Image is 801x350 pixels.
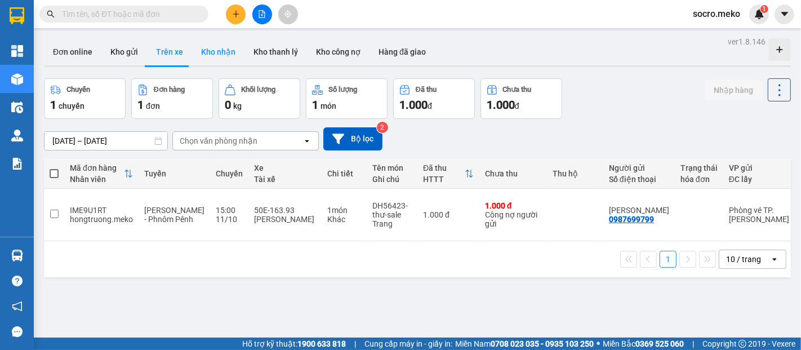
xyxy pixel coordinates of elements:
div: Khối lượng [241,86,275,94]
span: | [692,338,694,350]
span: 0 [225,98,231,112]
span: search [47,10,55,18]
div: Số điện thoại [609,175,669,184]
span: ⚪️ [597,342,600,346]
button: Đơn hàng1đơn [131,78,213,119]
div: Tên món [372,163,412,172]
img: logo-vxr [10,7,24,24]
div: 1.000 đ [485,201,541,210]
sup: 1 [760,5,768,13]
div: ver 1.8.146 [728,36,766,48]
span: Miền Bắc [603,338,684,350]
div: ĐC lấy [729,175,793,184]
div: Đã thu [416,86,437,94]
div: Chưa thu [485,169,541,178]
span: plus [232,10,240,18]
span: message [12,326,23,337]
div: HTTT [423,175,465,184]
span: 1.000 [399,98,428,112]
div: 11/10 [216,215,243,224]
button: Kho nhận [192,38,244,65]
div: Ghi chú [372,175,412,184]
strong: 1900 633 818 [297,339,346,348]
button: Hàng đã giao [370,38,435,65]
span: món [321,101,336,110]
span: Hỗ trợ kỹ thuật: [242,338,346,350]
span: 1.000 [487,98,515,112]
input: Tìm tên, số ĐT hoặc mã đơn [62,8,195,20]
button: Nhập hàng [705,80,762,100]
div: Tạo kho hàng mới [768,38,791,61]
div: Anh Sơn [609,206,669,215]
div: Chọn văn phòng nhận [180,135,257,147]
div: Chuyến [216,169,243,178]
button: Kho công nợ [307,38,370,65]
th: Toggle SortBy [417,159,479,189]
button: caret-down [775,5,794,24]
div: Đơn hàng [154,86,185,94]
div: 0987699799 [609,215,654,224]
sup: 2 [377,122,388,133]
div: 50E-163.93 [254,206,316,215]
th: Toggle SortBy [64,159,139,189]
strong: 0708 023 035 - 0935 103 250 [491,339,594,348]
span: 1 [312,98,318,112]
div: Chuyến [66,86,90,94]
button: Trên xe [147,38,192,65]
svg: open [770,255,779,264]
div: Chi tiết [327,169,361,178]
img: solution-icon [11,158,23,170]
div: 10 / trang [726,254,761,265]
button: Số lượng1món [306,78,388,119]
div: Tuyến [144,169,204,178]
div: DH56423-thư-sale Trang [372,201,412,228]
div: Số lượng [328,86,357,94]
div: Khác [327,215,361,224]
div: Chưa thu [503,86,532,94]
button: Khối lượng0kg [219,78,300,119]
button: Đơn online [44,38,101,65]
button: 1 [660,251,677,268]
span: file-add [258,10,266,18]
span: notification [12,301,23,312]
div: Thu hộ [553,169,598,178]
button: Kho gửi [101,38,147,65]
span: 1 [137,98,144,112]
span: Cung cấp máy in - giấy in: [364,338,452,350]
button: Bộ lọc [323,127,382,150]
button: Kho thanh lý [244,38,307,65]
span: [PERSON_NAME] - Phnôm Pênh [144,206,204,224]
img: warehouse-icon [11,250,23,262]
img: warehouse-icon [11,73,23,85]
div: VP gửi [729,163,793,172]
button: Đã thu1.000đ [393,78,475,119]
svg: open [302,136,311,145]
button: plus [226,5,246,24]
div: hóa đơn [680,175,718,184]
div: 15:00 [216,206,243,215]
span: question-circle [12,276,23,286]
span: kg [233,101,242,110]
div: Người gửi [609,163,669,172]
img: dashboard-icon [11,45,23,57]
span: Miền Nam [455,338,594,350]
div: [PERSON_NAME] [254,215,316,224]
img: icon-new-feature [754,9,764,19]
button: Chưa thu1.000đ [480,78,562,119]
img: warehouse-icon [11,130,23,141]
div: Đã thu [423,163,465,172]
span: đ [428,101,432,110]
span: aim [284,10,292,18]
strong: 0369 525 060 [635,339,684,348]
button: file-add [252,5,272,24]
div: IME9U1RT [70,206,133,215]
div: Nhân viên [70,175,124,184]
div: 1.000 đ [423,210,474,219]
div: Mã đơn hàng [70,163,124,172]
div: hongtruong.meko [70,215,133,224]
input: Select a date range. [44,132,167,150]
span: | [354,338,356,350]
div: 1 món [327,206,361,215]
span: đơn [146,101,160,110]
div: Công nợ người gửi [485,210,541,228]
